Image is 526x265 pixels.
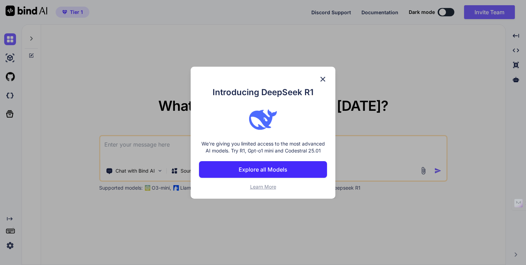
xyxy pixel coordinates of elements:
[250,184,276,190] span: Learn More
[199,86,327,99] h1: Introducing DeepSeek R1
[249,106,277,133] img: bind logo
[319,75,327,83] img: close
[199,140,327,154] p: We're giving you limited access to the most advanced AI models. Try R1, Gpt-o1 mini and Codestral...
[239,165,287,174] p: Explore all Models
[199,161,327,178] button: Explore all Models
